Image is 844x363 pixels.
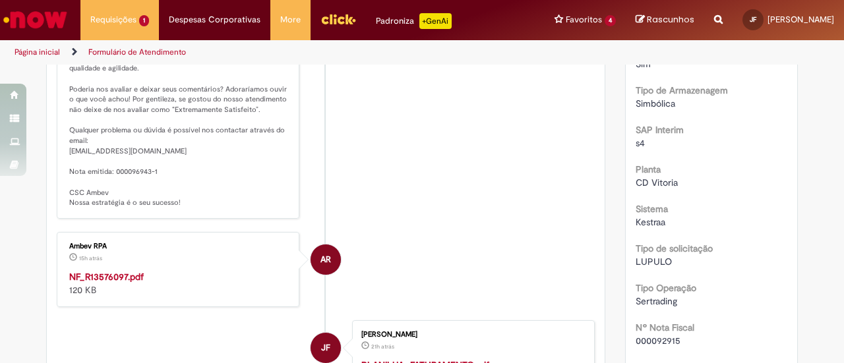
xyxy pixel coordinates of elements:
span: [PERSON_NAME] [768,14,834,25]
span: LUPULO [636,256,672,267]
b: Tipo Operação [636,282,696,294]
span: 1 [139,15,149,26]
time: 29/09/2025 11:18:08 [371,343,394,350]
p: Olá, O seu chamado foi solucionado automaticamente pelos robôs do nosso CSC. Estamos constantemen... [69,1,289,208]
span: 000092915 [636,335,680,347]
b: Planta [636,163,661,175]
ul: Trilhas de página [10,40,553,65]
span: Kestraa [636,216,665,228]
div: Ambev RPA [311,244,341,275]
span: JF [750,15,756,24]
span: Rascunhos [647,13,694,26]
span: 21h atrás [371,343,394,350]
img: click_logo_yellow_360x200.png [320,9,356,29]
b: Nº Nota Fiscal [636,321,694,333]
b: SAP Interim [636,124,684,136]
b: Tipo de Armazenagem [636,84,728,96]
img: ServiceNow [1,7,69,33]
span: Favoritos [566,13,602,26]
span: Sertrading [636,295,677,307]
span: 4 [605,15,616,26]
div: [PERSON_NAME] [361,331,581,339]
a: Formulário de Atendimento [88,47,186,57]
span: CD Vitoria [636,177,678,188]
time: 29/09/2025 17:28:23 [79,254,102,262]
span: Requisições [90,13,136,26]
b: Sistema [636,203,668,215]
span: AR [320,244,331,275]
span: More [280,13,301,26]
div: 120 KB [69,270,289,296]
div: Padroniza [376,13,452,29]
div: Ambev RPA [69,242,289,250]
span: 15h atrás [79,254,102,262]
span: Despesas Corporativas [169,13,260,26]
a: Página inicial [15,47,60,57]
span: Sim [636,58,651,70]
span: Simbólica [636,98,675,109]
a: Rascunhos [636,14,694,26]
b: Tipo de solicitação [636,242,713,254]
div: Jheny Kelly Fagundes [311,333,341,363]
span: s4 [636,137,645,149]
p: +GenAi [419,13,452,29]
a: NF_R13576097.pdf [69,271,144,283]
